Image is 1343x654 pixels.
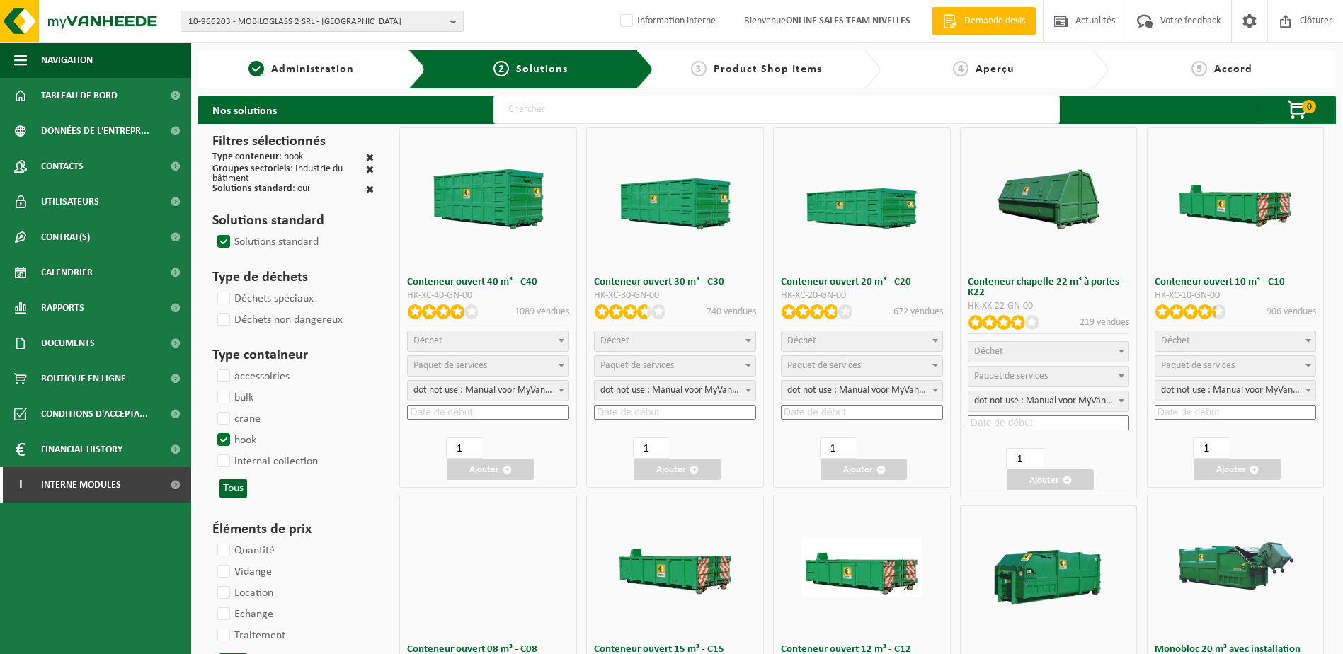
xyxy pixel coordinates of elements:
h3: Conteneur ouvert 20 m³ - C20 [781,277,943,287]
a: 1Administration [205,61,397,78]
button: Ajouter [1007,469,1094,490]
span: Accord [1214,64,1252,75]
span: Contacts [41,149,84,184]
label: Déchets spéciaux [215,288,314,309]
img: HK-XC-30-GN-00 [615,169,736,229]
span: Paquet de services [787,360,861,371]
span: dot not use : Manual voor MyVanheede [1155,380,1317,401]
label: Traitement [215,625,285,646]
strong: ONLINE SALES TEAM NIVELLES [786,16,910,26]
img: HK-XC-12-GN-00 [801,537,922,597]
a: 4Aperçu [888,61,1080,78]
span: 3 [691,61,707,76]
p: 672 vendues [893,304,943,319]
label: Solutions standard [215,231,319,253]
img: HK-XZ-20-GN-00 [988,517,1109,637]
span: Tableau de bord [41,78,118,113]
h3: Type de déchets [212,267,374,288]
label: Quantité [215,540,275,561]
span: 1 [248,61,264,76]
span: Paquet de services [974,371,1048,381]
label: crane [215,408,261,430]
span: Administration [271,64,354,75]
h2: Nos solutions [198,96,291,124]
input: Chercher [493,96,1060,124]
h3: Conteneur ouvert 30 m³ - C30 [594,277,756,287]
span: Conditions d'accepta... [41,396,148,432]
div: HK-XC-40-GN-00 [407,291,569,301]
span: dot not use : Manual voor MyVanheede [782,381,942,401]
h3: Conteneur chapelle 22 m³ à portes - K22 [968,277,1130,298]
span: Calendrier [41,255,93,290]
h3: Filtres sélectionnés [212,131,374,152]
span: Contrat(s) [41,219,90,255]
span: Rapports [41,290,84,326]
div: HK-XC-30-GN-00 [594,291,756,301]
a: Demande devis [932,7,1036,35]
span: Groupes sectoriels [212,163,290,174]
span: Boutique en ligne [41,361,126,396]
span: Utilisateurs [41,184,99,219]
input: Date de début [1155,405,1317,420]
p: 740 vendues [707,304,756,319]
button: Ajouter [634,459,721,480]
span: dot not use : Manual voor MyVanheede [781,380,943,401]
img: HK-XC-40-GN-00 [428,169,549,229]
h3: Type containeur [212,345,374,366]
a: 3Product Shop Items [661,61,852,78]
p: 219 vendues [1080,315,1129,330]
img: HK-XZ-20-GN-01 [1175,537,1296,597]
img: HK-XC-15-GN-00 [615,537,736,597]
span: Type conteneur [212,151,279,162]
div: HK-XK-22-GN-00 [968,302,1130,311]
div: : oui [212,184,309,196]
label: internal collection [215,451,318,472]
button: Ajouter [821,459,908,480]
label: Echange [215,604,273,625]
button: 0 [1264,96,1335,124]
p: 906 vendues [1267,304,1316,319]
span: Déchet [413,335,442,346]
span: Déchet [974,346,1003,357]
input: 1 [1193,437,1230,459]
span: Aperçu [976,64,1015,75]
span: Déchet [787,335,816,346]
img: HK-XC-08-GN-00 [450,561,527,572]
span: Financial History [41,432,122,467]
span: dot not use : Manual voor MyVanheede [407,380,569,401]
input: Date de début [781,405,943,420]
input: Date de début [968,415,1130,430]
img: HK-XK-22-GN-00 [988,169,1109,229]
span: dot not use : Manual voor MyVanheede [594,380,756,401]
span: Interne modules [41,467,121,503]
span: dot not use : Manual voor MyVanheede [968,391,1129,411]
a: 2Solutions [436,61,624,78]
span: Paquet de services [413,360,487,371]
input: 1 [633,437,670,459]
a: 5Accord [1116,61,1329,78]
img: HK-XC-10-GN-00 [1175,169,1296,229]
button: 10-966203 - MOBILOGLASS 2 SRL - [GEOGRAPHIC_DATA] [181,11,464,32]
button: Ajouter [447,459,534,480]
span: Paquet de services [1161,360,1235,371]
h3: Conteneur ouvert 10 m³ - C10 [1155,277,1317,287]
input: Date de début [407,405,569,420]
span: 10-966203 - MOBILOGLASS 2 SRL - [GEOGRAPHIC_DATA] [188,11,445,33]
label: Vidange [215,561,272,583]
button: Ajouter [1194,459,1281,480]
img: HK-XC-20-GN-00 [801,169,922,229]
span: I [14,467,27,503]
button: Tous [219,479,247,498]
span: Déchet [600,335,629,346]
span: Déchet [1161,335,1190,346]
span: dot not use : Manual voor MyVanheede [595,381,755,401]
h3: Conteneur ouvert 40 m³ - C40 [407,277,569,287]
label: hook [215,430,256,451]
label: Déchets non dangereux [215,309,343,331]
span: Documents [41,326,95,361]
span: dot not use : Manual voor MyVanheede [408,381,568,401]
label: Information interne [617,11,716,32]
div: HK-XC-20-GN-00 [781,291,943,301]
input: Date de début [594,405,756,420]
h3: Solutions standard [212,210,374,231]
